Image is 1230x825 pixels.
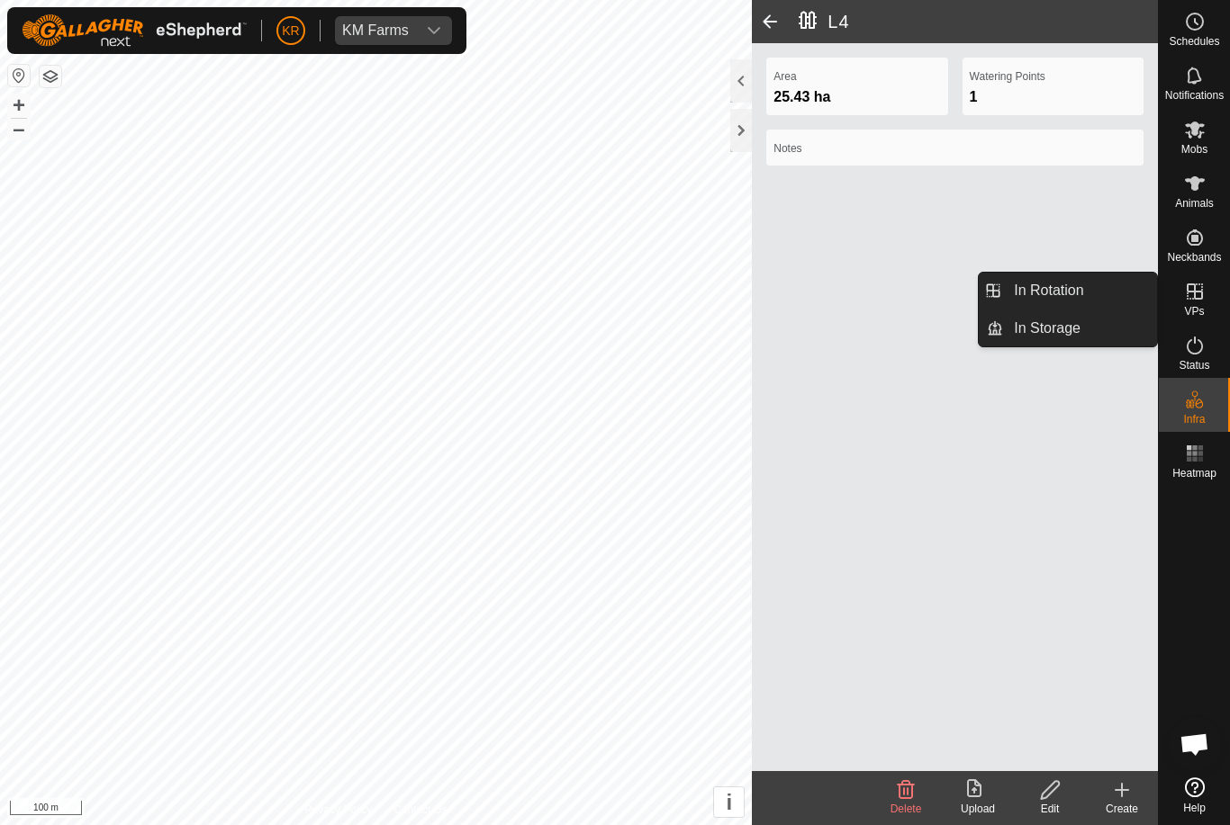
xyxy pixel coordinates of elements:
button: Map Layers [40,66,61,87]
img: Gallagher Logo [22,14,247,47]
span: Infra [1183,414,1205,425]
span: KM Farms [335,16,416,45]
a: Contact Us [393,802,447,818]
span: In Storage [1014,318,1081,339]
span: In Rotation [1014,280,1083,301]
div: Edit [1014,801,1086,817]
label: Area [773,68,940,85]
button: i [714,787,744,817]
span: KR [282,22,299,40]
button: + [8,94,30,116]
span: Neckbands [1167,252,1221,263]
li: In Storage [979,310,1157,346]
li: In Rotation [979,273,1157,309]
span: Notifications [1165,90,1224,101]
span: Mobs [1181,144,1207,155]
span: Schedules [1169,36,1219,47]
button: Reset Map [8,65,30,86]
div: KM Farms [342,23,409,38]
a: In Storage [1003,310,1157,346]
label: Watering Points [970,68,1136,85]
div: Open chat [1168,717,1222,771]
span: Delete [891,803,922,815]
h2: L4 [799,11,1158,32]
span: VPs [1184,306,1204,317]
a: Privacy Policy [305,802,373,818]
span: Heatmap [1172,468,1216,479]
span: i [726,790,732,814]
div: Create [1086,801,1158,817]
span: Status [1179,360,1209,371]
div: Upload [942,801,1014,817]
span: 25.43 ha [773,89,830,104]
button: – [8,118,30,139]
a: In Rotation [1003,273,1157,309]
span: Animals [1175,198,1214,209]
label: Notes [773,140,1136,157]
div: dropdown trigger [416,16,452,45]
span: 1 [970,89,978,104]
span: Help [1183,803,1206,813]
a: Help [1159,770,1230,821]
